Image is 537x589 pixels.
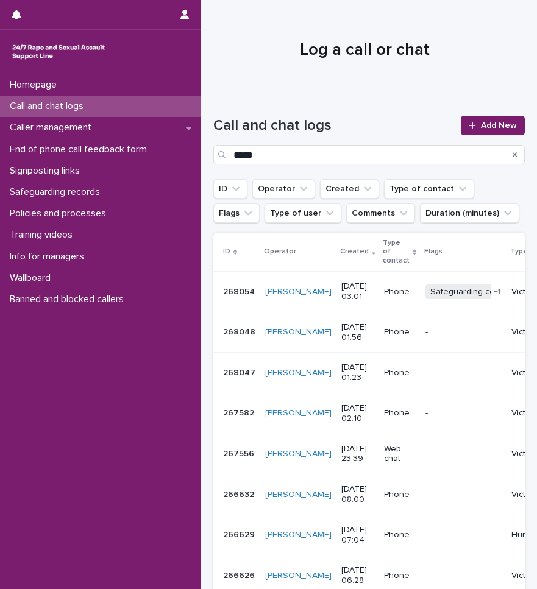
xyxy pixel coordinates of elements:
[223,245,230,258] p: ID
[341,403,374,424] p: [DATE] 02:10
[425,530,502,540] p: -
[384,287,415,297] p: Phone
[265,571,332,581] a: [PERSON_NAME]
[320,179,379,199] button: Created
[425,490,502,500] p: -
[5,165,90,177] p: Signposting links
[264,245,296,258] p: Operator
[461,116,525,135] a: Add New
[5,101,93,112] p: Call and chat logs
[383,236,410,267] p: Type of contact
[265,490,332,500] a: [PERSON_NAME]
[5,122,101,133] p: Caller management
[384,408,415,418] p: Phone
[5,251,94,263] p: Info for managers
[5,272,60,284] p: Wallboard
[481,121,517,130] span: Add New
[341,322,374,343] p: [DATE] 01:56
[223,446,257,459] p: 267556
[265,287,332,297] a: [PERSON_NAME]
[265,408,332,418] a: [PERSON_NAME]
[384,571,415,581] p: Phone
[265,203,341,223] button: Type of user
[340,245,369,258] p: Created
[384,179,474,199] button: Type of contact
[223,284,257,297] p: 268054
[265,530,332,540] a: [PERSON_NAME]
[223,527,257,540] p: 266629
[213,179,247,199] button: ID
[265,368,332,378] a: [PERSON_NAME]
[223,365,258,378] p: 268047
[425,284,522,300] span: Safeguarding concern
[223,487,257,500] p: 266632
[265,327,332,337] a: [PERSON_NAME]
[5,144,157,155] p: End of phone call feedback form
[384,530,415,540] p: Phone
[341,565,374,586] p: [DATE] 06:28
[213,145,525,164] input: Search
[265,449,332,459] a: [PERSON_NAME]
[420,203,519,223] button: Duration (minutes)
[213,40,516,61] h1: Log a call or chat
[252,179,315,199] button: Operator
[5,294,133,305] p: Banned and blocked callers
[5,186,110,198] p: Safeguarding records
[5,208,116,219] p: Policies and processes
[341,444,374,465] p: [DATE] 23:39
[10,40,107,64] img: rhQMoQhaT3yELyF149Cw
[341,362,374,383] p: [DATE] 01:23
[341,281,374,302] p: [DATE] 03:01
[425,449,502,459] p: -
[384,368,415,378] p: Phone
[346,203,415,223] button: Comments
[213,117,453,135] h1: Call and chat logs
[384,490,415,500] p: Phone
[5,229,82,241] p: Training videos
[494,288,500,295] span: + 1
[425,368,502,378] p: -
[341,525,374,546] p: [DATE] 07:04
[425,408,502,418] p: -
[223,325,258,337] p: 268048
[425,327,502,337] p: -
[223,568,257,581] p: 266626
[341,484,374,505] p: [DATE] 08:00
[384,444,415,465] p: Web chat
[424,245,443,258] p: Flags
[223,406,257,418] p: 267582
[425,571,502,581] p: -
[384,327,415,337] p: Phone
[213,203,260,223] button: Flags
[5,79,66,91] p: Homepage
